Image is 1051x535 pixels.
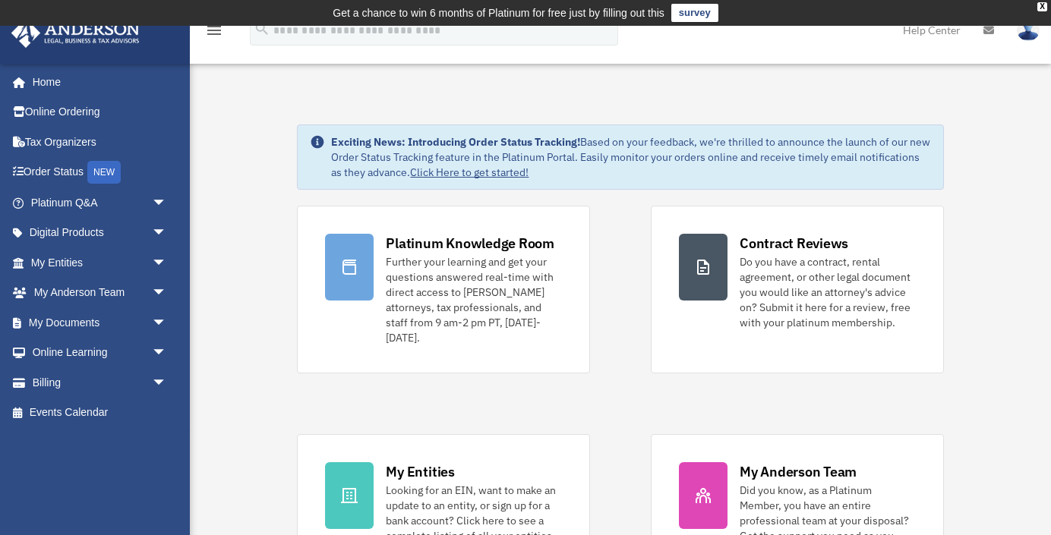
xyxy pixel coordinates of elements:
[671,4,718,22] a: survey
[152,367,182,398] span: arrow_drop_down
[297,206,590,373] a: Platinum Knowledge Room Further your learning and get your questions answered real-time with dire...
[386,254,562,345] div: Further your learning and get your questions answered real-time with direct access to [PERSON_NAM...
[152,278,182,309] span: arrow_drop_down
[205,27,223,39] a: menu
[331,134,930,180] div: Based on your feedback, we're thrilled to announce the launch of our new Order Status Tracking fe...
[205,21,223,39] i: menu
[87,161,121,184] div: NEW
[333,4,664,22] div: Get a chance to win 6 months of Platinum for free just by filling out this
[11,247,190,278] a: My Entitiesarrow_drop_down
[11,127,190,157] a: Tax Organizers
[740,234,848,253] div: Contract Reviews
[7,18,144,48] img: Anderson Advisors Platinum Portal
[11,97,190,127] a: Online Ordering
[11,187,190,218] a: Platinum Q&Aarrow_drop_down
[11,157,190,188] a: Order StatusNEW
[11,367,190,398] a: Billingarrow_drop_down
[651,206,944,373] a: Contract Reviews Do you have a contract, rental agreement, or other legal document you would like...
[254,20,270,37] i: search
[11,398,190,428] a: Events Calendar
[386,234,554,253] div: Platinum Knowledge Room
[152,187,182,219] span: arrow_drop_down
[1037,2,1047,11] div: close
[11,218,190,248] a: Digital Productsarrow_drop_down
[410,165,529,179] a: Click Here to get started!
[152,338,182,369] span: arrow_drop_down
[386,462,454,481] div: My Entities
[11,67,182,97] a: Home
[152,218,182,249] span: arrow_drop_down
[1017,19,1040,41] img: User Pic
[740,462,857,481] div: My Anderson Team
[11,307,190,338] a: My Documentsarrow_drop_down
[152,307,182,338] span: arrow_drop_down
[11,278,190,308] a: My Anderson Teamarrow_drop_down
[331,135,580,149] strong: Exciting News: Introducing Order Status Tracking!
[740,254,916,330] div: Do you have a contract, rental agreement, or other legal document you would like an attorney's ad...
[11,338,190,368] a: Online Learningarrow_drop_down
[152,247,182,279] span: arrow_drop_down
